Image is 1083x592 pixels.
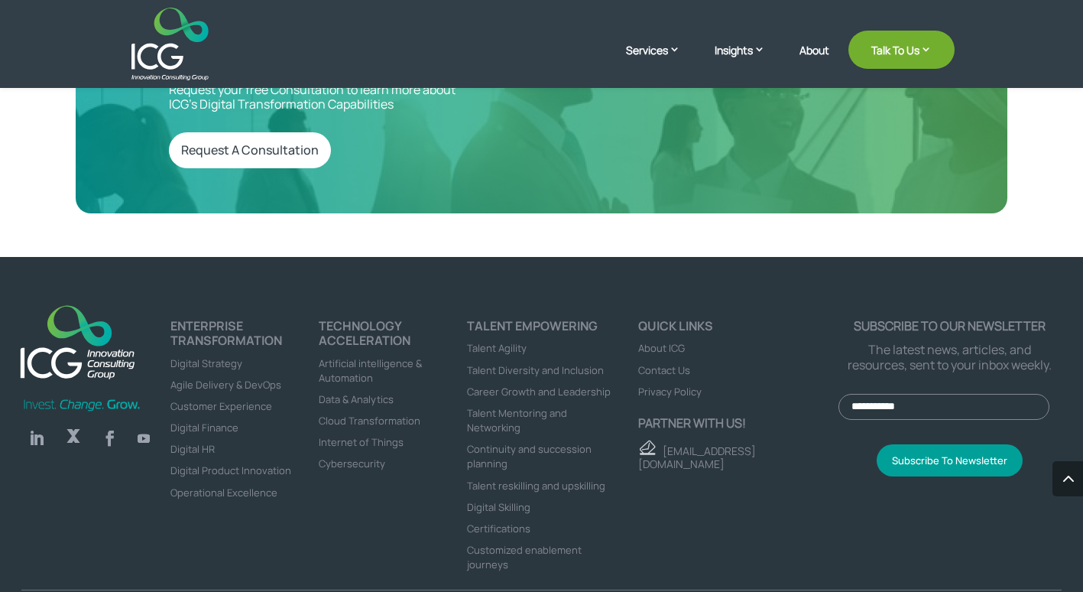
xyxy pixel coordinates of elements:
img: ICG [131,8,209,80]
a: Artificial intelligence & Automation [319,356,422,385]
iframe: Chat Widget [828,427,1083,592]
a: Privacy Policy [638,385,702,398]
img: email - ICG [638,440,656,455]
a: Talent Mentoring and Networking [467,406,567,434]
a: Career Growth and Leadership [467,385,611,398]
a: Follow on Youtube [131,426,156,451]
a: Digital Skilling [467,500,530,514]
a: Follow on LinkedIn [21,423,52,454]
a: Request A Consultation [169,132,331,168]
a: Continuity and succession planning [467,442,592,470]
img: Invest-Change-Grow-Green [21,398,141,412]
a: Digital HR [170,442,215,456]
a: Cloud Transformation [319,414,420,428]
h4: ENTERPRISE TRANSFORMATION [170,319,319,355]
img: ICG-new logo (1) [11,297,144,386]
p: Partner with us! [638,416,839,431]
a: Agile Delivery & DevOps [170,378,281,392]
a: Talent Diversity and Inclusion [467,363,604,377]
a: Services [626,42,696,80]
h4: Quick links [638,319,839,340]
a: Certifications [467,522,530,535]
a: Operational Excellence [170,486,277,499]
p: The latest news, articles, and resources, sent to your inbox weekly. [838,343,1062,372]
a: Digital Product Innovation [170,464,291,477]
a: [EMAIL_ADDRESS][DOMAIN_NAME] [638,444,756,471]
p: Request your free Consultation to learn more about ICG’s Digital Transformation Capabilities [169,83,521,112]
a: Talk To Us [848,31,955,69]
h4: Talent Empowering [467,319,615,340]
a: Customer Experience [170,399,272,413]
a: About [799,44,829,80]
a: Digital Strategy [170,356,242,370]
a: Talent Agility [467,341,527,355]
a: Insights [715,42,780,80]
a: Customized enablement journeys [467,543,582,571]
a: logo_footer [11,297,144,389]
a: Digital Finance [170,421,238,434]
a: Data & Analytics [319,392,394,406]
h4: TECHNOLOGY ACCELERATION [319,319,467,355]
a: Follow on X [58,423,89,454]
a: Contact Us [638,363,690,377]
a: Cybersecurity [319,457,385,470]
a: Internet of Things [319,435,404,449]
p: Subscribe to our newsletter [838,319,1062,333]
a: Follow on Facebook [95,423,125,454]
a: About ICG [638,341,685,355]
a: Talent reskilling and upskilling [467,479,605,493]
